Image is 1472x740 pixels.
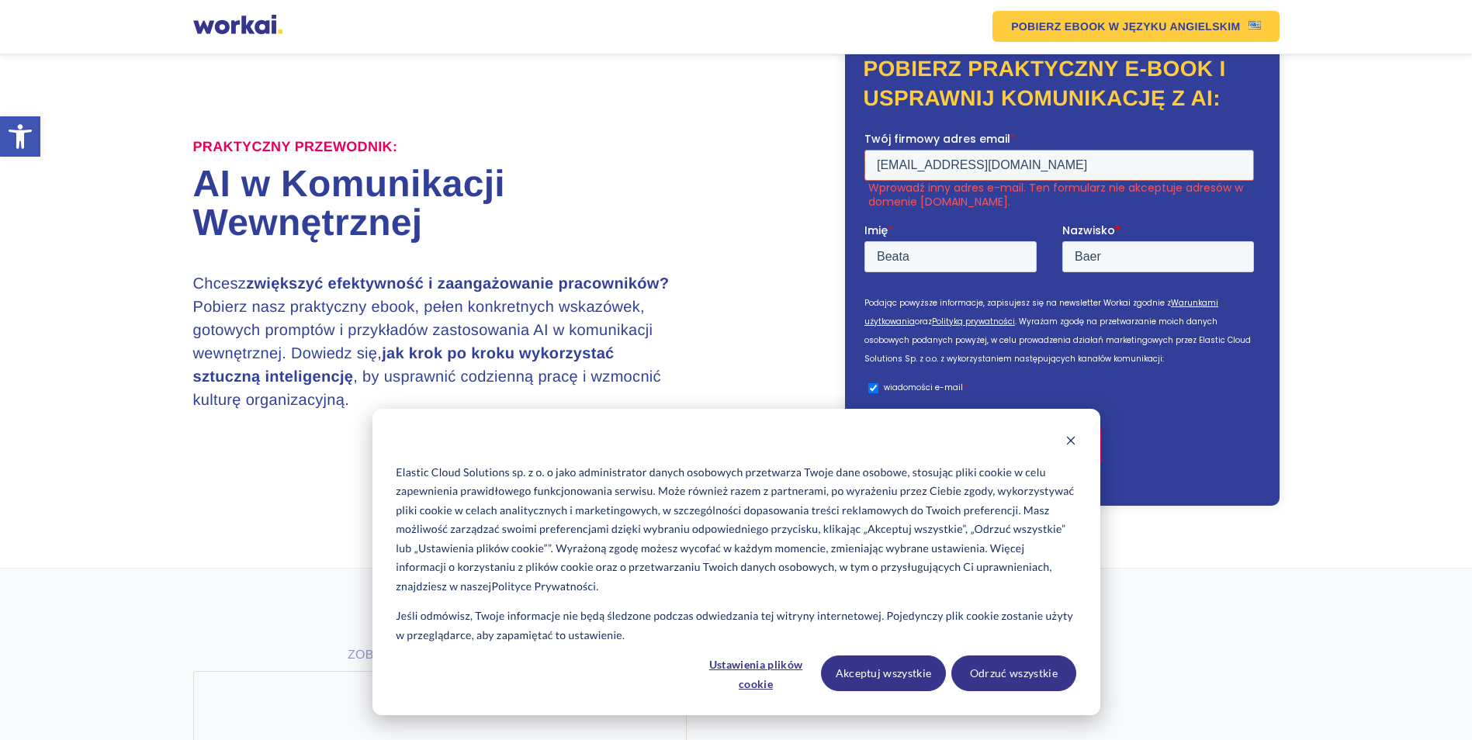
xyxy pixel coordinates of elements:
iframe: Form 0 [864,131,1260,477]
strong: jak krok po kroku wykorzystać sztuczną inteligencję [193,345,615,386]
img: US flag [1249,21,1261,29]
label: Praktyczny przewodnik: [193,139,398,156]
button: Ustawienia plików cookie [696,655,816,691]
em: POBIERZ EBOOK [1011,21,1106,32]
div: Cookie banner [372,409,1100,715]
p: Elastic Cloud Solutions sp. z o. o jako administrator danych osobowych przetwarza Twoje dane osob... [396,463,1075,596]
button: Dismiss cookie banner [1065,433,1076,452]
h2: Pobierz praktyczny e-book i usprawnij komunikację z AI: [864,54,1261,113]
a: Polityce Prywatności. [492,577,599,596]
h1: AI w Komunikacji Wewnętrznej [193,165,736,243]
a: POBIERZ EBOOKW JĘZYKU ANGIELSKIMUS flag [992,11,1279,42]
p: ZOBACZ PODGLĄD EBOOKA: [193,646,682,665]
p: Jeśli odmówisz, Twoje informacje nie będą śledzone podczas odwiedzania tej witryny internetowej. ... [396,607,1075,645]
h3: Chcesz Pobierz nasz praktyczny ebook, pełen konkretnych wskazówek, gotowych promptów i przykładów... [193,272,682,412]
strong: zwiększyć efektywność i zaangażowanie pracowników? [246,275,669,292]
button: Odrzuć wszystkie [951,655,1076,691]
button: Akceptuj wszystkie [821,655,946,691]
